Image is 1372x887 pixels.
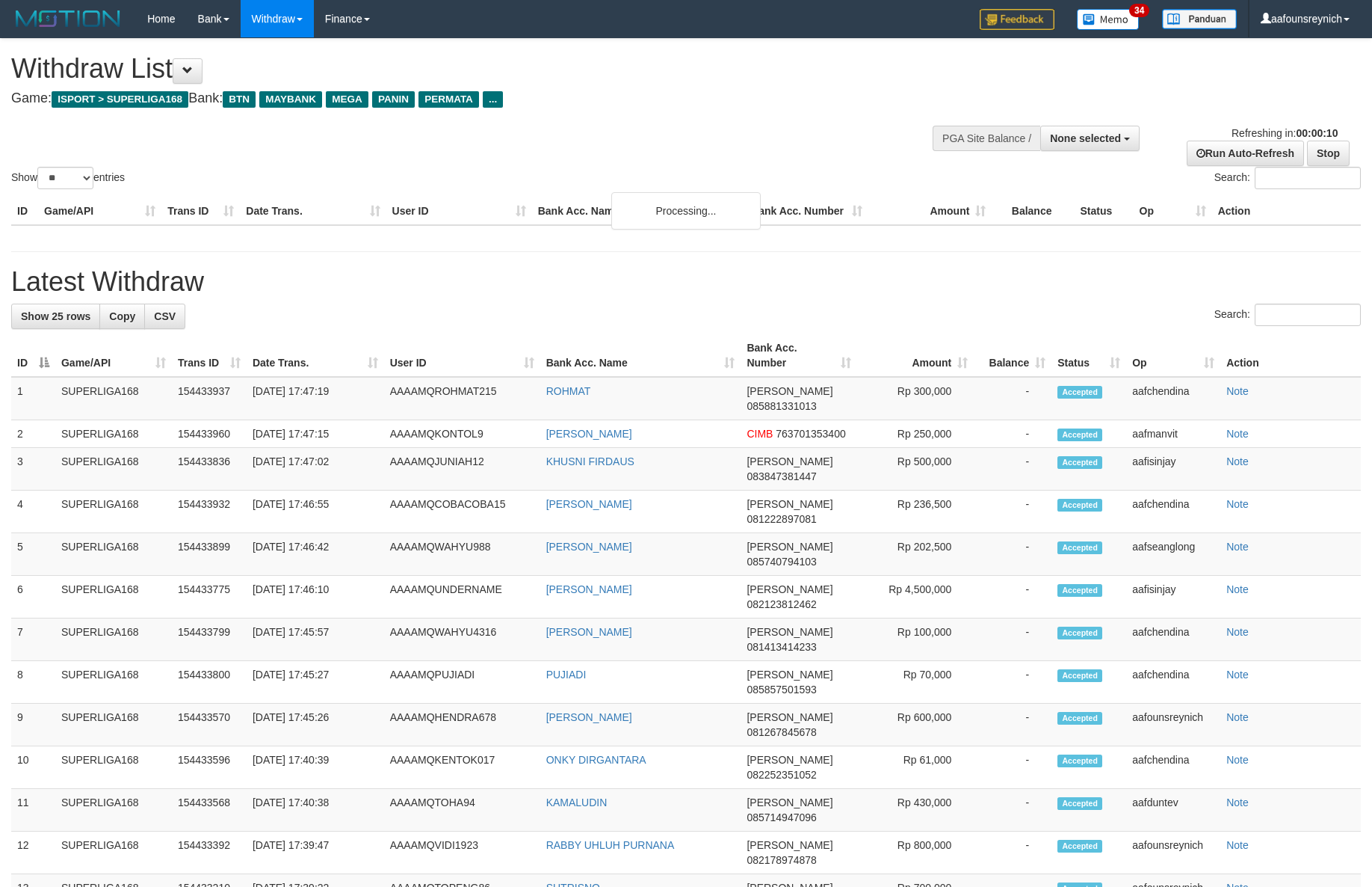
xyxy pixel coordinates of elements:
[11,533,55,576] td: 5
[172,491,247,533] td: 154433932
[418,91,479,108] span: PERMATA
[1129,4,1149,17] span: 34
[747,428,773,440] span: CIMB
[172,334,247,377] th: Trans ID: activate to sort column ascending
[247,491,384,533] td: [DATE] 17:46:55
[857,832,974,874] td: Rp 800,000
[172,576,247,619] td: 154433775
[55,533,172,576] td: SUPERLIGA168
[11,91,900,106] h4: Game: Bank:
[747,811,816,823] span: Copy 085714947096 to clipboard
[546,428,632,440] a: [PERSON_NAME]
[384,576,540,619] td: AAAAMQUNDERNAME
[1126,746,1220,789] td: aafchendina
[1232,127,1338,139] span: Refreshing in:
[857,619,974,661] td: Rp 100,000
[776,428,845,440] span: Copy 763701353400 to clipboard
[1126,704,1220,746] td: aafounsreynich
[11,576,55,619] td: 6
[172,832,247,874] td: 154433392
[483,91,503,108] span: ...
[11,420,55,448] td: 2
[857,533,974,576] td: Rp 202,500
[223,91,256,108] span: BTN
[974,619,1051,661] td: -
[11,704,55,746] td: 9
[247,377,384,420] td: [DATE] 17:47:19
[546,754,646,766] a: ONKY DIRGANTARA
[747,513,816,525] span: Copy 081222897081 to clipboard
[161,197,240,225] th: Trans ID
[1077,9,1140,30] img: Button%20Memo.svg
[546,626,632,638] a: [PERSON_NAME]
[1057,712,1102,725] span: Accepted
[384,377,540,420] td: AAAAMQROHMAT215
[747,556,816,568] span: Copy 085740794103 to clipboard
[326,91,368,108] span: MEGA
[974,746,1051,789] td: -
[1126,619,1220,661] td: aafchendina
[172,619,247,661] td: 154433799
[857,704,974,746] td: Rp 600,000
[55,334,172,377] th: Game/API: activate to sort column ascending
[384,448,540,491] td: AAAAMQJUNIAH12
[611,192,761,230] div: Processing...
[974,789,1051,832] td: -
[1226,385,1249,397] a: Note
[55,448,172,491] td: SUPERLIGA168
[172,704,247,746] td: 154433570
[109,310,135,322] span: Copy
[1057,584,1102,597] span: Accepted
[1057,429,1102,441] span: Accepted
[247,619,384,661] td: [DATE] 17:45:57
[1057,840,1102,853] span: Accepted
[857,746,974,789] td: Rp 61,000
[1255,167,1361,189] input: Search:
[55,619,172,661] td: SUPERLIGA168
[172,377,247,420] td: 154433937
[52,91,188,108] span: ISPORT > SUPERLIGA168
[992,197,1074,225] th: Balance
[247,576,384,619] td: [DATE] 17:46:10
[386,197,532,225] th: User ID
[747,769,816,781] span: Copy 082252351052 to clipboard
[1214,167,1361,189] label: Search:
[747,626,832,638] span: [PERSON_NAME]
[546,583,632,595] a: [PERSON_NAME]
[1226,428,1249,440] a: Note
[55,377,172,420] td: SUPERLIGA168
[55,746,172,789] td: SUPERLIGA168
[240,197,386,225] th: Date Trans.
[747,598,816,610] span: Copy 082123812462 to clipboard
[259,91,322,108] span: MAYBANK
[384,533,540,576] td: AAAAMQWAHYU988
[1226,626,1249,638] a: Note
[546,455,634,467] a: KHUSNI FIRDAUS
[55,661,172,704] td: SUPERLIGA168
[1226,711,1249,723] a: Note
[11,491,55,533] td: 4
[247,420,384,448] td: [DATE] 17:47:15
[980,9,1054,30] img: Feedback.jpg
[1212,197,1361,225] th: Action
[247,661,384,704] td: [DATE] 17:45:27
[747,583,832,595] span: [PERSON_NAME]
[1057,755,1102,767] span: Accepted
[974,661,1051,704] td: -
[99,304,145,329] a: Copy
[55,704,172,746] td: SUPERLIGA168
[11,789,55,832] td: 11
[747,400,816,412] span: Copy 085881331013 to clipboard
[55,789,172,832] td: SUPERLIGA168
[172,789,247,832] td: 154433568
[1307,141,1350,166] a: Stop
[1126,491,1220,533] td: aafchendina
[247,789,384,832] td: [DATE] 17:40:38
[974,420,1051,448] td: -
[1126,377,1220,420] td: aafchendina
[384,334,540,377] th: User ID: activate to sort column ascending
[1226,541,1249,553] a: Note
[11,832,55,874] td: 12
[1226,797,1249,808] a: Note
[532,197,745,225] th: Bank Acc. Name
